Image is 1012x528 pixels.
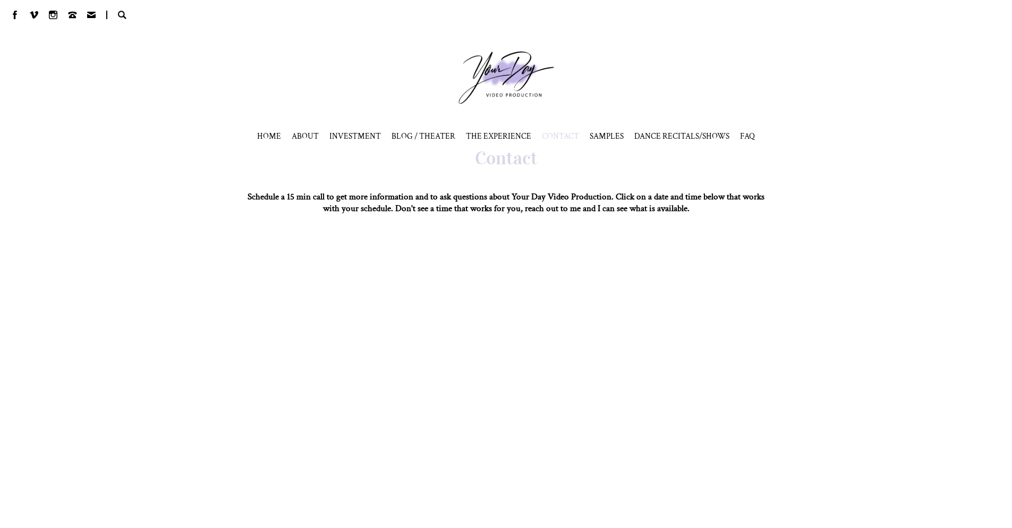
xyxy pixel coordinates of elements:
span: DANCE RECITALS/SHOWS [634,131,729,141]
h1: Contact [241,147,772,170]
a: FAQ [740,131,755,141]
a: THE EXPERIENCE [466,131,531,141]
a: Your Day Production Logo [443,35,570,120]
a: CONTACT [542,131,579,141]
a: BLOG / THEATER [392,131,455,141]
a: ABOUT [292,131,319,141]
span: SAMPLES [590,131,624,141]
strong: Schedule a 15 min call to get more information and to ask questions about Your Day Video Producti... [248,191,764,214]
a: HOME [257,131,281,141]
a: INVESTMENT [329,131,381,141]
